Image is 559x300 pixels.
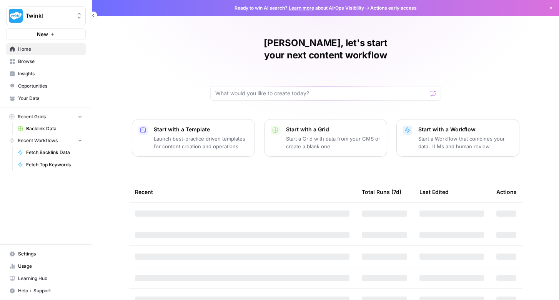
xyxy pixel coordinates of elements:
span: Ready to win AI search? about AirOps Visibility [235,5,364,12]
button: New [6,28,86,40]
a: Browse [6,55,86,68]
span: Recent Workflows [18,137,58,144]
span: Settings [18,250,82,257]
a: Backlink Data [14,123,86,135]
a: Learn more [289,5,314,11]
span: Fetch Top Keywords [26,161,82,168]
a: Fetch Backlink Data [14,146,86,159]
div: Actions [496,181,517,202]
span: Opportunities [18,83,82,90]
span: Twinkl [26,12,72,20]
a: Your Data [6,92,86,104]
p: Start a Workflow that combines your data, LLMs and human review [418,135,513,150]
span: Your Data [18,95,82,102]
img: Twinkl Logo [9,9,23,23]
a: Usage [6,260,86,272]
h1: [PERSON_NAME], let's start your next content workflow [210,37,441,61]
div: Last Edited [419,181,449,202]
a: Settings [6,248,86,260]
span: Browse [18,58,82,65]
span: Actions early access [370,5,417,12]
input: What would you like to create today? [215,90,427,97]
p: Start with a Template [154,126,248,133]
span: Recent Grids [18,113,46,120]
div: Total Runs (7d) [362,181,401,202]
a: Fetch Top Keywords [14,159,86,171]
a: Opportunities [6,80,86,92]
a: Learning Hub [6,272,86,285]
p: Start with a Grid [286,126,381,133]
span: Insights [18,70,82,77]
button: Recent Workflows [6,135,86,146]
button: Start with a WorkflowStart a Workflow that combines your data, LLMs and human review [396,119,519,157]
p: Start with a Workflow [418,126,513,133]
button: Help + Support [6,285,86,297]
span: Backlink Data [26,125,82,132]
p: Launch best-practice driven templates for content creation and operations [154,135,248,150]
span: Fetch Backlink Data [26,149,82,156]
p: Start a Grid with data from your CMS or create a blank one [286,135,381,150]
span: Help + Support [18,287,82,294]
button: Workspace: Twinkl [6,6,86,25]
span: Usage [18,263,82,270]
button: Start with a GridStart a Grid with data from your CMS or create a blank one [264,119,387,157]
span: Home [18,46,82,53]
span: Learning Hub [18,275,82,282]
button: Start with a TemplateLaunch best-practice driven templates for content creation and operations [132,119,255,157]
button: Recent Grids [6,111,86,123]
a: Home [6,43,86,55]
div: Recent [135,181,349,202]
a: Insights [6,68,86,80]
span: New [37,30,48,38]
